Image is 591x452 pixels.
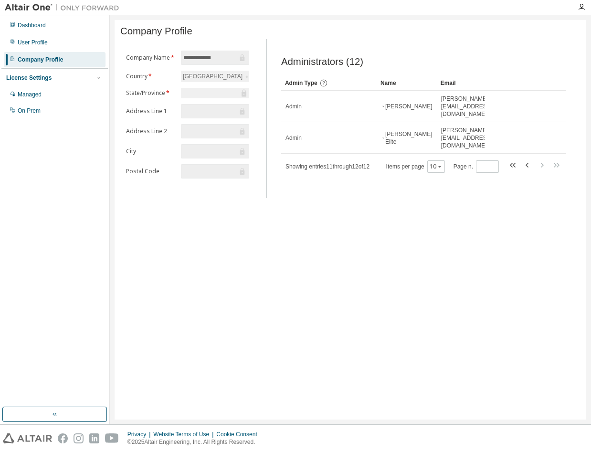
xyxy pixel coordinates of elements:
[385,130,433,146] span: [PERSON_NAME] Elite
[126,168,175,175] label: Postal Code
[126,127,175,135] label: Address Line 2
[281,56,363,67] span: Administrators (12)
[18,39,48,46] div: User Profile
[18,21,46,29] div: Dashboard
[126,54,175,62] label: Company Name
[386,160,445,173] span: Items per page
[181,71,249,82] div: [GEOGRAPHIC_DATA]
[430,163,443,170] button: 10
[89,433,99,443] img: linkedin.svg
[454,160,499,173] span: Page n.
[441,126,492,149] span: [PERSON_NAME][EMAIL_ADDRESS][DOMAIN_NAME]
[216,431,263,438] div: Cookie Consent
[18,107,41,115] div: On Prem
[74,433,84,443] img: instagram.svg
[285,80,317,86] span: Admin Type
[127,431,153,438] div: Privacy
[5,3,124,12] img: Altair One
[6,74,52,82] div: License Settings
[126,73,175,80] label: Country
[126,147,175,155] label: City
[285,163,369,170] span: Showing entries 11 through 12 of 12
[18,56,63,63] div: Company Profile
[3,433,52,443] img: altair_logo.svg
[380,75,433,91] div: Name
[18,91,42,98] div: Managed
[58,433,68,443] img: facebook.svg
[441,95,492,118] span: [PERSON_NAME][EMAIL_ADDRESS][DOMAIN_NAME]
[153,431,216,438] div: Website Terms of Use
[181,71,244,82] div: [GEOGRAPHIC_DATA]
[441,75,481,91] div: Email
[126,107,175,115] label: Address Line 1
[105,433,119,443] img: youtube.svg
[126,89,175,97] label: State/Province
[127,438,263,446] p: © 2025 Altair Engineering, Inc. All Rights Reserved.
[385,103,433,110] span: [PERSON_NAME]
[285,103,302,110] span: Admin
[285,134,302,142] span: Admin
[120,26,192,37] span: Company Profile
